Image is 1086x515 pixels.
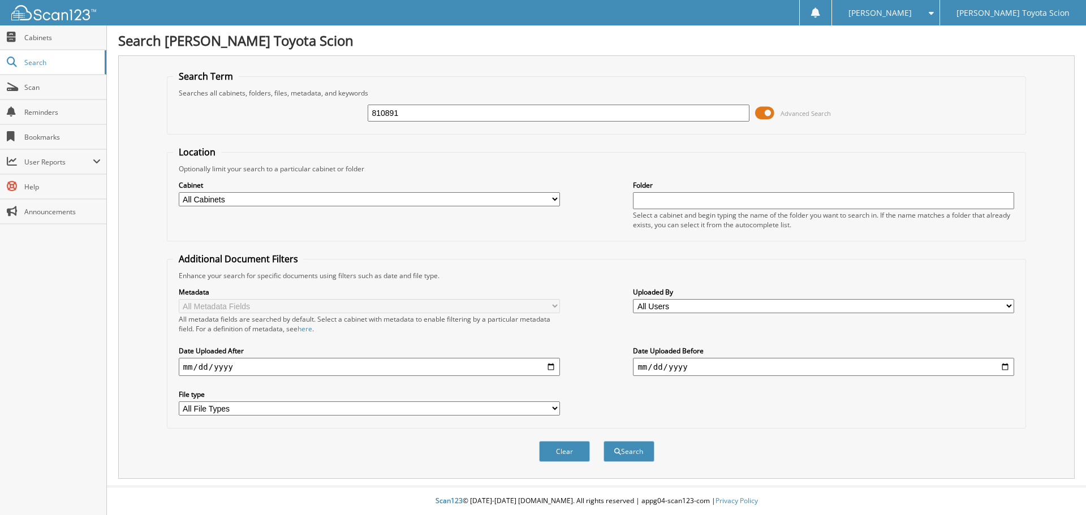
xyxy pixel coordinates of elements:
legend: Additional Document Filters [173,253,304,265]
span: [PERSON_NAME] [848,10,912,16]
a: Privacy Policy [716,496,758,505]
label: Uploaded By [633,287,1014,297]
label: Date Uploaded After [179,346,560,356]
label: Cabinet [179,180,560,190]
span: Scan [24,83,101,92]
button: Search [604,441,654,462]
h1: Search [PERSON_NAME] Toyota Scion [118,31,1075,50]
span: Announcements [24,207,101,217]
a: here [298,324,312,334]
span: Cabinets [24,33,101,42]
div: Select a cabinet and begin typing the name of the folder you want to search in. If the name match... [633,210,1014,230]
span: Bookmarks [24,132,101,142]
iframe: Chat Widget [1029,461,1086,515]
button: Clear [539,441,590,462]
div: © [DATE]-[DATE] [DOMAIN_NAME]. All rights reserved | appg04-scan123-com | [107,487,1086,515]
span: Reminders [24,107,101,117]
img: scan123-logo-white.svg [11,5,96,20]
span: Scan123 [436,496,463,505]
legend: Location [173,146,221,158]
div: Searches all cabinets, folders, files, metadata, and keywords [173,88,1020,98]
label: Metadata [179,287,560,297]
legend: Search Term [173,70,239,83]
span: Help [24,182,101,192]
div: All metadata fields are searched by default. Select a cabinet with metadata to enable filtering b... [179,314,560,334]
span: Search [24,58,99,67]
input: end [633,358,1014,376]
label: Folder [633,180,1014,190]
span: [PERSON_NAME] Toyota Scion [956,10,1070,16]
span: User Reports [24,157,93,167]
div: Enhance your search for specific documents using filters such as date and file type. [173,271,1020,280]
input: start [179,358,560,376]
div: Optionally limit your search to a particular cabinet or folder [173,164,1020,174]
label: File type [179,390,560,399]
span: Advanced Search [781,109,831,118]
label: Date Uploaded Before [633,346,1014,356]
